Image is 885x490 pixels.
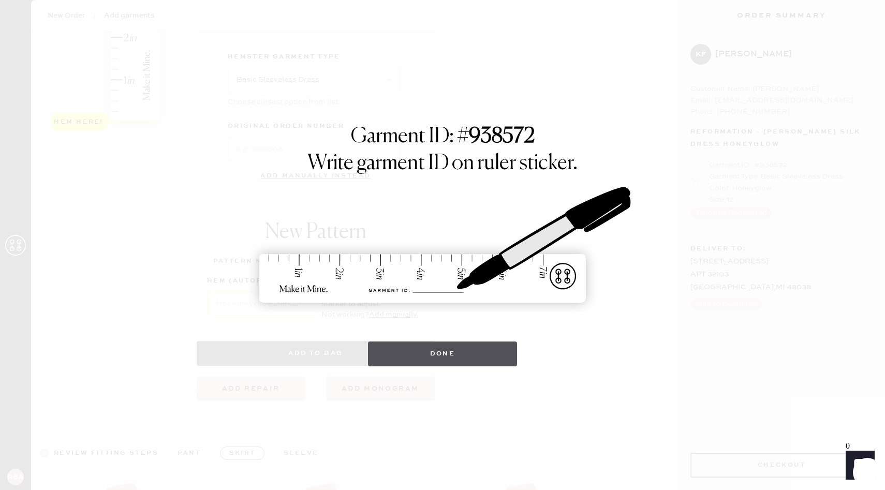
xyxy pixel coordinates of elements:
[248,160,637,331] img: ruler-sticker-sharpie.svg
[307,151,578,176] h1: Write garment ID on ruler sticker.
[469,126,535,147] strong: 938572
[351,124,535,151] h1: Garment ID: #
[368,341,518,366] button: Done
[836,443,880,488] iframe: Front Chat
